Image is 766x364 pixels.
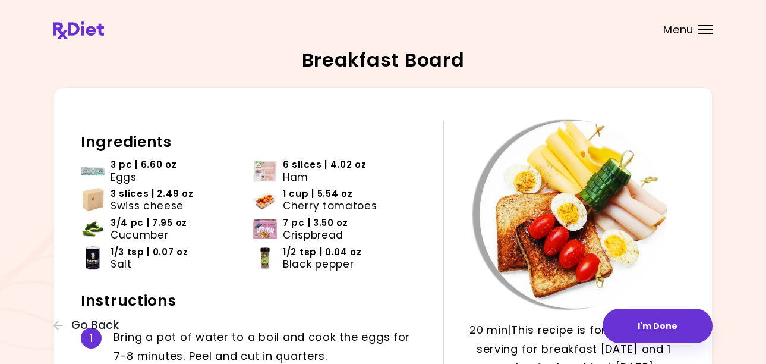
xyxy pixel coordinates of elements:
span: Menu [663,24,694,35]
span: 1 cup | 5.54 oz [283,188,352,200]
img: RxDiet [53,21,104,39]
span: 7 pc | 3.50 oz [283,217,348,229]
span: Black pepper [283,258,354,270]
span: 3 slices | 2.49 oz [111,188,193,200]
span: 3/4 pc | 7.95 oz [111,217,187,229]
span: Go Back [71,319,119,332]
h2: Breakfast Board [302,51,465,70]
div: 1 [81,328,102,349]
span: 1/3 tsp | 0.07 oz [111,246,188,258]
span: 1/2 tsp | 0.04 oz [283,246,362,258]
span: Cherry tomatoes [283,200,377,212]
button: Go Back [53,319,125,332]
span: 3 pc | 6.60 oz [111,159,177,171]
span: Crispbread [283,229,343,241]
span: Cucumber [111,229,168,241]
h2: Instructions [81,291,425,310]
span: Ham [283,171,308,183]
span: Eggs [111,171,137,183]
h2: Ingredients [81,133,425,152]
button: I'm Done [603,309,713,343]
span: Swiss cheese [111,200,184,212]
span: 6 slices | 4.02 oz [283,159,366,171]
span: Salt [111,258,132,270]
